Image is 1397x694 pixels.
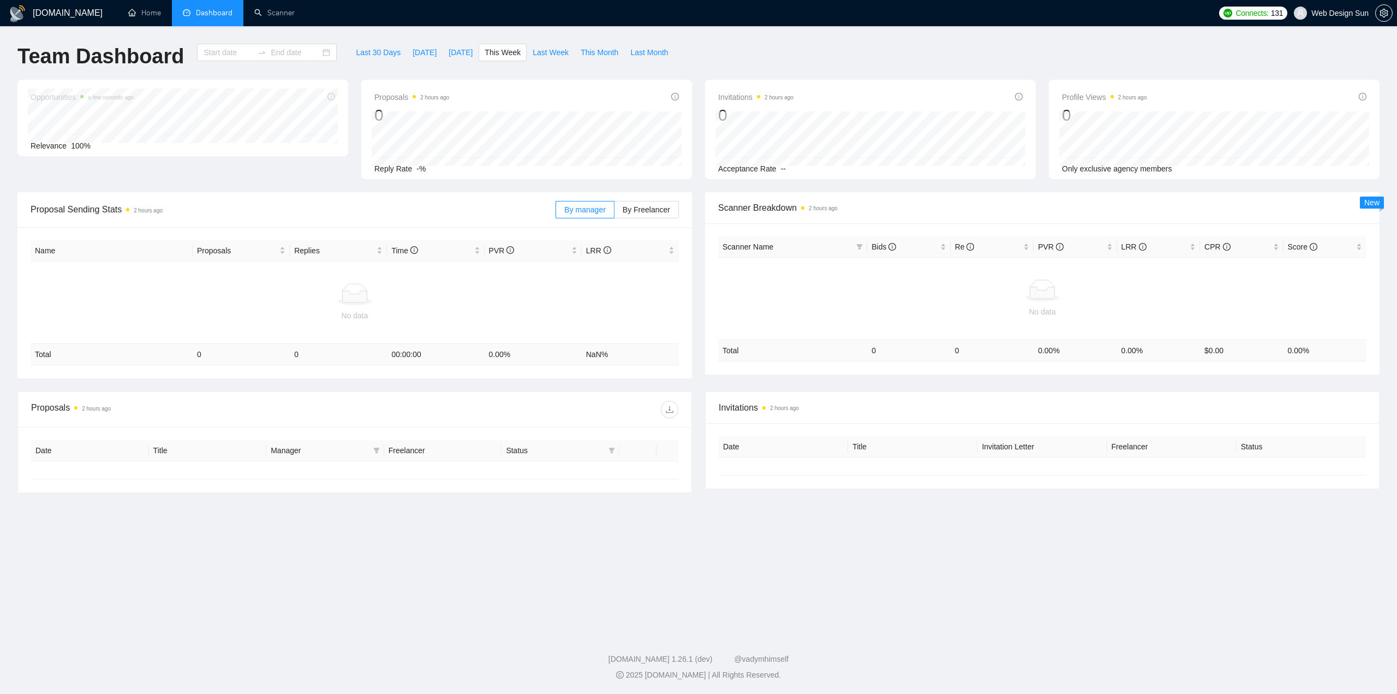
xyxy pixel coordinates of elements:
td: NaN % [582,344,679,365]
time: 2 hours ago [765,94,793,100]
span: info-circle [604,246,611,254]
span: to [258,48,266,57]
span: PVR [1038,242,1064,251]
button: Last Week [527,44,575,61]
time: 2 hours ago [1118,94,1147,100]
td: $ 0.00 [1200,340,1283,361]
img: upwork-logo.png [1223,9,1232,17]
span: Profile Views [1062,91,1147,104]
span: swap-right [258,48,266,57]
a: homeHome [128,8,161,17]
span: LRR [1121,242,1147,251]
th: Status [1237,436,1366,458]
h1: Team Dashboard [17,44,184,69]
time: 2 hours ago [770,405,799,411]
input: Start date [204,46,253,58]
span: Score [1288,242,1317,251]
th: Proposals [193,240,290,262]
span: Re [955,242,975,251]
th: Title [848,436,977,458]
span: Last Month [630,46,668,58]
span: Scanner Breakdown [718,201,1366,215]
span: info-circle [506,246,514,254]
span: setting [1376,9,1392,17]
th: Name [31,240,193,262]
div: 2025 [DOMAIN_NAME] | All Rights Reserved. [9,669,1388,681]
td: 0.00 % [1034,340,1117,361]
a: [DOMAIN_NAME] 1.26.1 (dev) [608,655,713,663]
span: By Freelancer [623,205,670,214]
span: Proposal Sending Stats [31,203,556,216]
div: 0 [718,105,793,126]
time: 2 hours ago [134,207,163,213]
span: 100% [71,141,91,150]
time: 2 hours ago [82,406,111,412]
span: -% [416,164,426,173]
span: info-circle [966,243,974,251]
button: download [661,401,678,418]
span: Only exclusive agency members [1062,164,1172,173]
th: Date [719,436,848,458]
span: dashboard [183,9,190,16]
span: [DATE] [413,46,437,58]
span: info-circle [1015,93,1023,100]
td: 00:00:00 [387,344,484,365]
td: 0 [193,344,290,365]
div: Proposals [31,401,355,418]
span: Relevance [31,141,67,150]
div: No data [35,310,674,322]
span: Time [391,246,417,255]
span: info-circle [1310,243,1317,251]
td: 0.00 % [485,344,582,365]
div: No data [723,306,1362,318]
button: [DATE] [443,44,479,61]
button: This Month [575,44,624,61]
td: 0 [290,344,387,365]
span: Dashboard [196,8,232,17]
th: Freelancer [384,440,502,461]
td: 0.00 % [1283,340,1367,361]
span: -- [781,164,786,173]
div: 0 [374,105,449,126]
img: logo [9,5,26,22]
span: Last Week [533,46,569,58]
span: info-circle [671,93,679,100]
span: This Month [581,46,618,58]
span: Invitations [719,401,1366,414]
span: By manager [564,205,605,214]
span: user [1297,9,1304,17]
span: info-circle [1359,93,1366,100]
button: setting [1375,4,1393,22]
span: filter [371,442,382,459]
span: 131 [1271,7,1283,19]
td: Total [718,340,867,361]
span: Manager [271,444,369,456]
button: Last 30 Days [350,44,407,61]
a: setting [1375,9,1393,17]
span: filter [854,239,865,255]
th: Title [149,440,267,461]
td: 0 [951,340,1034,361]
span: Connects: [1235,7,1268,19]
span: info-circle [1056,243,1064,251]
span: download [661,405,678,414]
span: New [1364,198,1380,207]
span: copyright [616,671,624,679]
th: Invitation Letter [977,436,1107,458]
span: info-circle [1139,243,1147,251]
span: info-circle [888,243,896,251]
span: [DATE] [449,46,473,58]
th: Manager [266,440,384,461]
span: Scanner Name [723,242,773,251]
span: Replies [294,245,374,257]
span: Invitations [718,91,793,104]
span: PVR [489,246,515,255]
span: This Week [485,46,521,58]
span: filter [373,447,380,454]
a: @vadymhimself [734,655,789,663]
th: Replies [290,240,387,262]
span: info-circle [410,246,418,254]
span: filter [856,244,863,250]
span: filter [608,447,615,454]
span: filter [606,442,617,459]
